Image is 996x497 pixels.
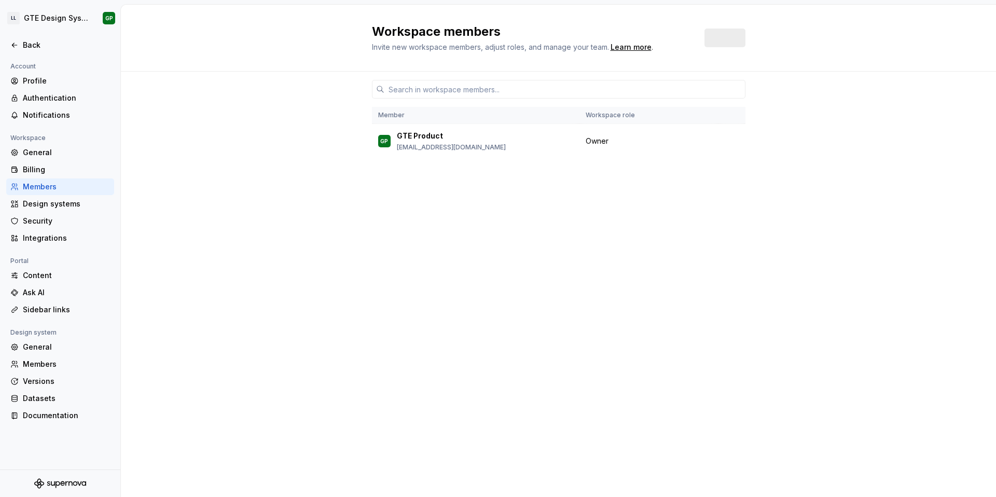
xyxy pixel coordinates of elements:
div: Authentication [23,93,110,103]
div: General [23,342,110,352]
div: Content [23,270,110,281]
div: Account [6,60,40,73]
a: General [6,144,114,161]
svg: Supernova Logo [34,478,86,489]
div: Design systems [23,199,110,209]
h2: Workspace members [372,23,692,40]
div: Members [23,182,110,192]
div: GTE Design System [24,13,90,23]
div: Portal [6,255,33,267]
th: Member [372,107,579,124]
a: Sidebar links [6,301,114,318]
div: GP [380,136,388,146]
button: LLGTE Design SystemGP [2,7,118,30]
input: Search in workspace members... [384,80,745,99]
div: Billing [23,164,110,175]
a: Billing [6,161,114,178]
span: Invite new workspace members, adjust roles, and manage your team. [372,43,609,51]
div: Documentation [23,410,110,421]
div: Workspace [6,132,50,144]
div: GP [105,14,113,22]
a: Integrations [6,230,114,246]
div: Back [23,40,110,50]
div: Integrations [23,233,110,243]
a: Content [6,267,114,284]
div: LL [7,12,20,24]
div: Security [23,216,110,226]
span: Owner [586,136,608,146]
a: Datasets [6,390,114,407]
a: Members [6,178,114,195]
th: Workspace role [579,107,718,124]
a: Documentation [6,407,114,424]
div: Design system [6,326,61,339]
div: Sidebar links [23,305,110,315]
span: . [609,44,653,51]
a: Security [6,213,114,229]
div: Versions [23,376,110,386]
p: [EMAIL_ADDRESS][DOMAIN_NAME] [397,143,506,151]
div: Notifications [23,110,110,120]
div: General [23,147,110,158]
div: Profile [23,76,110,86]
a: Authentication [6,90,114,106]
a: Ask AI [6,284,114,301]
p: GTE Product [397,131,443,141]
div: Datasets [23,393,110,404]
a: General [6,339,114,355]
div: Ask AI [23,287,110,298]
a: Members [6,356,114,372]
a: Learn more [611,42,652,52]
a: Versions [6,373,114,390]
a: Profile [6,73,114,89]
div: Members [23,359,110,369]
a: Back [6,37,114,53]
a: Design systems [6,196,114,212]
a: Notifications [6,107,114,123]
